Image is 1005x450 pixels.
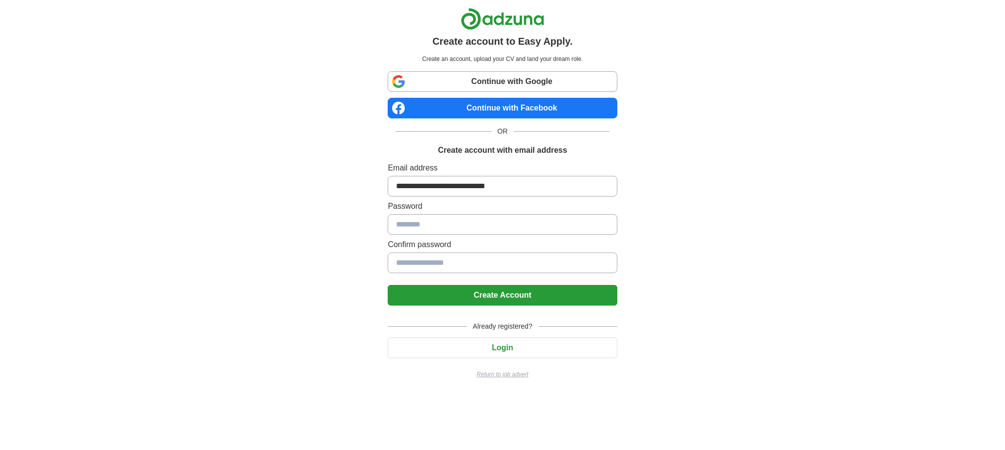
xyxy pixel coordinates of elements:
[388,337,617,358] button: Login
[388,285,617,306] button: Create Account
[388,162,617,174] label: Email address
[492,126,514,137] span: OR
[388,98,617,118] a: Continue with Facebook
[388,370,617,379] a: Return to job advert
[438,144,567,156] h1: Create account with email address
[432,34,573,49] h1: Create account to Easy Apply.
[390,55,615,63] p: Create an account, upload your CV and land your dream role.
[388,71,617,92] a: Continue with Google
[388,200,617,212] label: Password
[467,321,538,332] span: Already registered?
[388,343,617,352] a: Login
[388,239,617,251] label: Confirm password
[461,8,544,30] img: Adzuna logo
